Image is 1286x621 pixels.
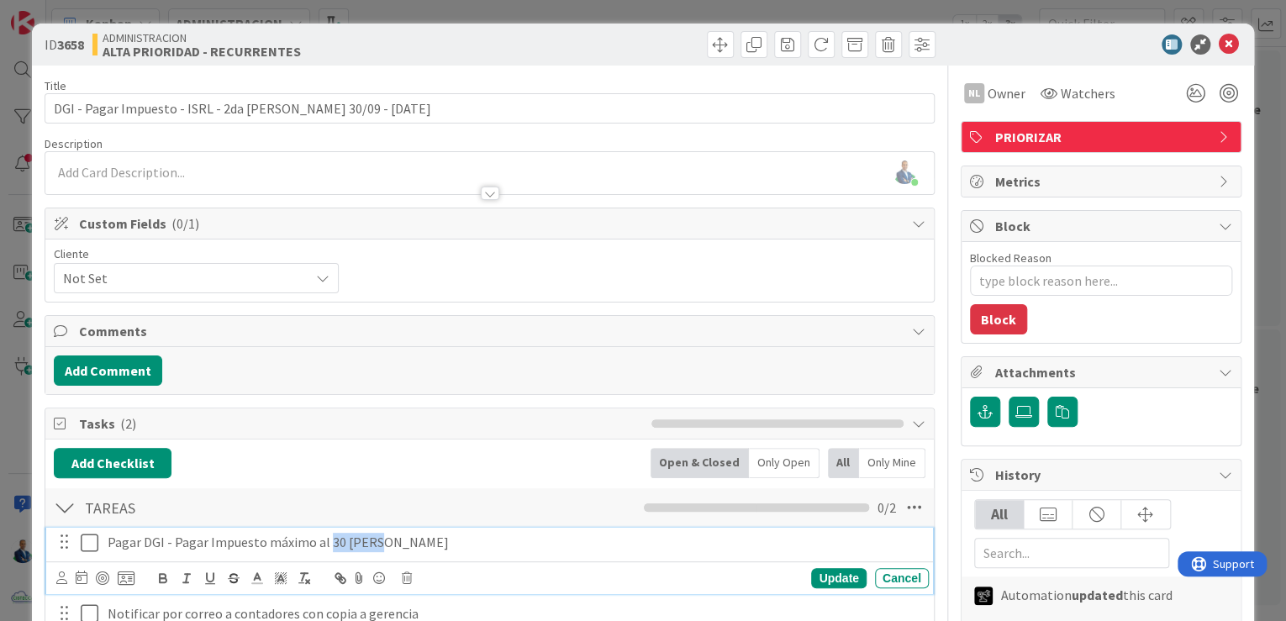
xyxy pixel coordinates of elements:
div: Update [811,568,866,588]
span: ( 0/1 ) [171,215,199,232]
input: Search... [974,538,1169,568]
label: Blocked Reason [970,250,1051,266]
button: Block [970,304,1027,334]
div: Cancel [875,568,929,588]
img: eobJXfT326UEnkSeOkwz9g1j3pWW2An1.png [893,161,916,184]
span: History [995,465,1210,485]
span: Attachments [995,362,1210,382]
button: Add Checklist [54,448,171,478]
div: Only Open [749,448,820,478]
span: ID [45,34,84,55]
span: Automation this card [1001,585,1173,605]
span: Tasks [79,413,643,434]
span: Support [35,3,76,23]
button: Add Comment [54,355,162,386]
span: PRIORIZAR [995,127,1210,147]
span: Watchers [1061,83,1115,103]
b: updated [1072,587,1123,603]
input: Add Checklist... [79,492,457,523]
input: type card name here... [45,93,935,124]
p: Pagar DGI - Pagar Impuesto máximo al 30 [PERSON_NAME] [108,533,922,552]
div: All [828,448,859,478]
span: Owner [988,83,1025,103]
span: Comments [79,321,904,341]
b: 3658 [57,36,84,53]
span: Custom Fields [79,213,904,234]
div: All [975,500,1024,529]
span: ( 2 ) [120,415,136,432]
div: Cliente [54,248,339,260]
span: Metrics [995,171,1210,192]
span: Description [45,136,103,151]
span: Not Set [63,266,301,290]
span: 0 / 2 [878,497,896,518]
span: ADMINISTRACION [103,31,301,45]
div: NL [964,83,984,103]
span: Block [995,216,1210,236]
label: Title [45,78,66,93]
div: Open & Closed [651,448,749,478]
div: Only Mine [859,448,925,478]
b: ALTA PRIORIDAD - RECURRENTES [103,45,301,58]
